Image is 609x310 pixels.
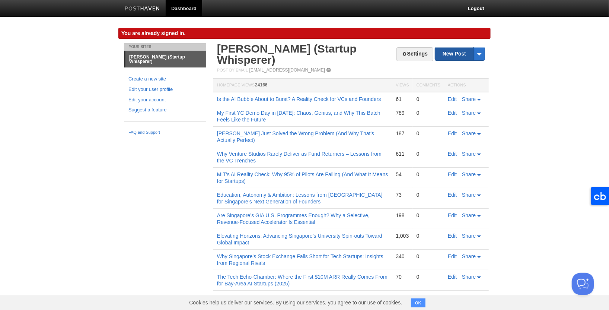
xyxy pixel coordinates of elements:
a: Edit [448,253,457,259]
div: 0 [417,110,440,116]
a: [PERSON_NAME] (Startup Whisperer) [217,42,357,66]
span: Share [462,294,476,300]
button: OK [411,298,425,307]
div: 0 [417,294,440,301]
a: Are Singapore’s GIA U.S. Programmes Enough? Why a Selective, Revenue-Focused Accelerator Is Essen... [217,212,370,225]
div: 73 [396,192,409,198]
li: Your Sites [124,43,206,51]
div: You are already signed in. [118,28,491,39]
a: [PERSON_NAME] Just Solved the Wrong Problem (And Why That's Actually Perfect) [217,130,374,143]
a: Suggest a feature [128,106,201,114]
div: 0 [417,232,440,239]
a: My First YC Demo Day in [DATE]: Chaos, Genius, and Why This Batch Feels Like the Future [217,110,380,123]
a: Edit [448,212,457,218]
a: FAQ and Support [128,129,201,136]
span: Share [462,151,476,157]
span: Post by Email [217,68,248,72]
th: Views [392,79,412,92]
div: 70 [396,273,409,280]
a: Create a new site [128,75,201,83]
a: Edit [448,274,457,280]
a: MIT's AI Reality Check: Why 95% of Pilots Are Failing (And What It Means for Startups) [217,171,388,184]
span: 24166 [255,82,267,88]
div: 611 [396,151,409,157]
div: 54 [396,171,409,178]
div: 0 [417,96,440,102]
a: New Post [435,47,485,60]
a: Edit [448,96,457,102]
a: [EMAIL_ADDRESS][DOMAIN_NAME] [249,67,325,73]
a: Why Singapore's Stock Exchange Falls Short for Tech Startups: Insights from Regional Rivals [217,253,383,266]
div: 0 [417,273,440,280]
a: Edit [448,151,457,157]
div: 55 [396,294,409,301]
a: Education, Autonomy & Ambition: Lessons from [GEOGRAPHIC_DATA] for Singapore’s Next Generation of... [217,192,383,205]
span: Share [462,171,476,177]
a: Settings [396,47,433,61]
div: 0 [417,212,440,219]
img: Posthaven-bar [125,6,160,12]
div: 0 [417,192,440,198]
div: 0 [417,151,440,157]
th: Homepage Views [213,79,392,92]
span: Share [462,212,476,218]
span: Share [462,130,476,136]
a: Edit your user profile [128,86,201,94]
span: Share [462,233,476,239]
div: 61 [396,96,409,102]
div: 0 [417,130,440,137]
a: Edit [448,192,457,198]
div: 0 [417,253,440,260]
th: Actions [444,79,489,92]
span: Share [462,253,476,259]
iframe: Help Scout Beacon - Open [572,273,594,295]
div: 198 [396,212,409,219]
span: Share [462,96,476,102]
a: Why Venture Studios Rarely Deliver as Fund Returners – Lessons from the VC Trenches [217,151,382,164]
span: Share [462,110,476,116]
div: 0 [417,171,440,178]
a: Edit [448,130,457,136]
a: Elevating Horizons: Advancing Singapore’s University Spin-outs Toward Global Impact [217,233,382,246]
div: 789 [396,110,409,116]
th: Comments [413,79,444,92]
a: Edit [448,294,457,300]
a: The Tech Echo-Chamber: Where the First $10M ARR Really Comes From for Bay-Area AI Startups (2025) [217,274,388,287]
div: 340 [396,253,409,260]
a: Edit [448,233,457,239]
a: [PERSON_NAME] (Startup Whisperer) [125,51,206,67]
span: Share [462,274,476,280]
div: 1,003 [396,232,409,239]
span: Cookies help us deliver our services. By using our services, you agree to our use of cookies. [182,295,409,310]
a: Edit your account [128,96,201,104]
a: Edit [448,171,457,177]
div: 187 [396,130,409,137]
span: Share [462,192,476,198]
a: Edit [448,110,457,116]
a: Is the AI Bubble About to Burst? A Reality Check for VCs and Founders [217,96,381,102]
